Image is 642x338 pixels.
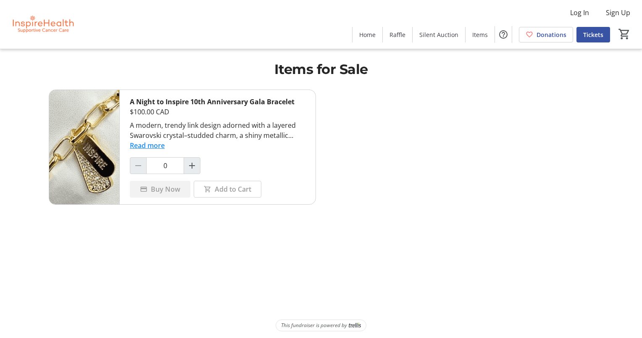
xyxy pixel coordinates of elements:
span: Raffle [389,30,405,39]
a: Silent Auction [413,27,465,42]
a: Tickets [576,27,610,42]
a: Raffle [383,27,412,42]
span: Donations [537,30,566,39]
div: $100.00 CAD [130,107,305,117]
span: Home [359,30,376,39]
a: Donations [519,27,573,42]
img: A Night to Inspire 10th Anniversary Gala Bracelet [49,90,119,204]
span: This fundraiser is powered by [281,322,347,329]
button: Log In [563,6,596,19]
img: Trellis Logo [349,322,361,328]
button: Increment by one [184,158,200,174]
button: Read more [130,140,165,151]
a: Home [353,27,382,42]
span: Sign Up [606,8,630,18]
img: InspireHealth Supportive Cancer Care's Logo [5,3,80,45]
div: A modern, trendy link design adorned with a layered Swarovski crystal–studded charm, a shiny meta... [130,120,305,140]
span: Tickets [583,30,603,39]
h1: Items for Sale [49,59,593,79]
input: A Night to Inspire 10th Anniversary Gala Bracelet Quantity [146,157,184,174]
button: Help [495,26,512,43]
span: Log In [570,8,589,18]
span: Items [472,30,488,39]
button: Cart [617,26,632,42]
div: A Night to Inspire 10th Anniversary Gala Bracelet [130,97,305,107]
span: Silent Auction [419,30,458,39]
button: Sign Up [599,6,637,19]
a: Items [466,27,495,42]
